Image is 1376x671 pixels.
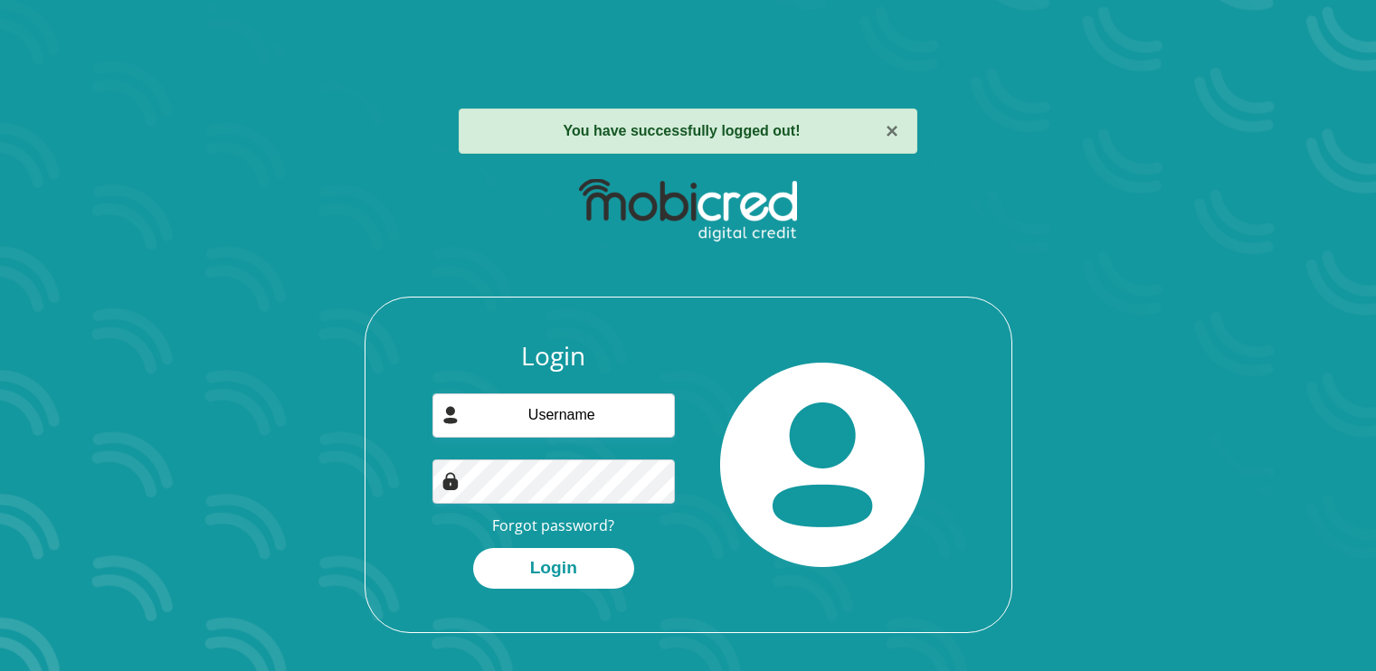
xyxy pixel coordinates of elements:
[492,515,614,535] a: Forgot password?
[441,406,460,424] img: user-icon image
[441,472,460,490] img: Image
[432,341,675,372] h3: Login
[564,123,801,138] strong: You have successfully logged out!
[886,120,898,142] button: ×
[473,548,634,589] button: Login
[579,179,797,242] img: mobicred logo
[432,393,675,438] input: Username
